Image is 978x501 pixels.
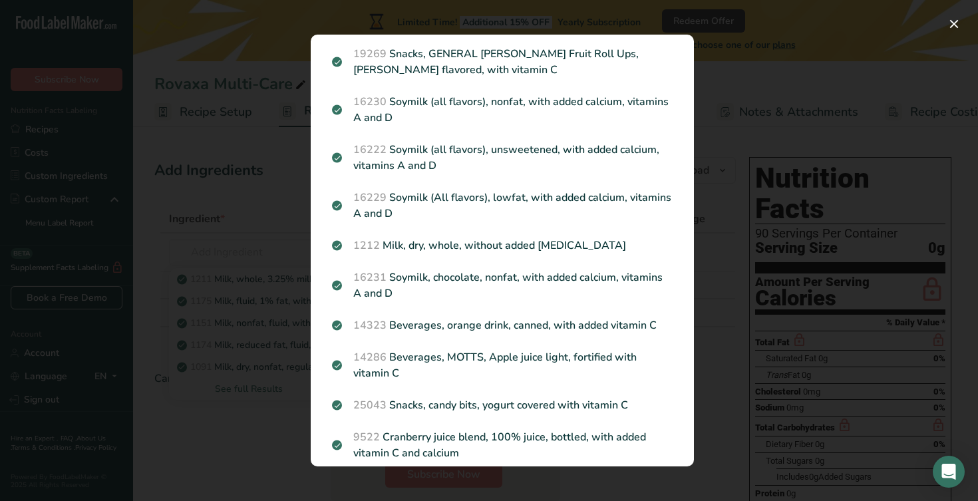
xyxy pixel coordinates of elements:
[332,317,673,333] p: Beverages, orange drink, canned, with added vitamin C
[353,190,387,205] span: 16229
[353,270,387,285] span: 16231
[332,397,673,413] p: Snacks, candy bits, yogurt covered with vitamin C
[332,238,673,253] p: Milk, dry, whole, without added [MEDICAL_DATA]
[332,349,673,381] p: Beverages, MOTTS, Apple juice light, fortified with vitamin C
[332,142,673,174] p: Soymilk (all flavors), unsweetened, with added calcium, vitamins A and D
[353,350,387,365] span: 14286
[933,456,965,488] div: Open Intercom Messenger
[353,142,387,157] span: 16222
[332,429,673,461] p: Cranberry juice blend, 100% juice, bottled, with added vitamin C and calcium
[332,94,673,126] p: Soymilk (all flavors), nonfat, with added calcium, vitamins A and D
[353,238,380,253] span: 1212
[353,318,387,333] span: 14323
[353,94,387,109] span: 16230
[332,190,673,222] p: Soymilk (All flavors), lowfat, with added calcium, vitamins A and D
[353,430,380,444] span: 9522
[332,46,673,78] p: Snacks, GENERAL [PERSON_NAME] Fruit Roll Ups, [PERSON_NAME] flavored, with vitamin C
[353,398,387,413] span: 25043
[353,47,387,61] span: 19269
[332,269,673,301] p: Soymilk, chocolate, nonfat, with added calcium, vitamins A and D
